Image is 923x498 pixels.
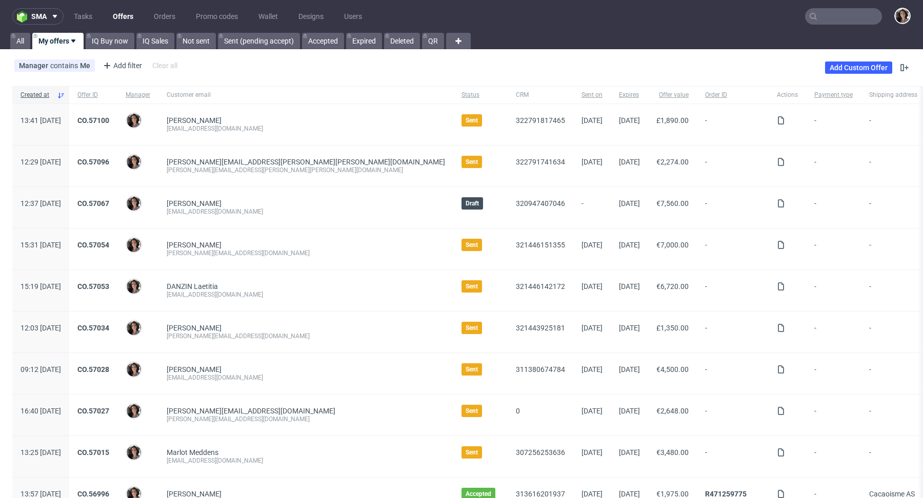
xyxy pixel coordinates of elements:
[167,291,445,299] div: [EMAIL_ADDRESS][DOMAIN_NAME]
[619,241,640,249] span: [DATE]
[77,490,109,498] a: CO.56996
[656,241,689,249] span: €7,000.00
[581,199,603,216] span: -
[80,61,90,70] div: Me
[619,407,640,415] span: [DATE]
[705,448,760,465] span: -
[581,241,603,249] span: [DATE]
[619,282,640,291] span: [DATE]
[814,91,853,99] span: Payment type
[656,199,689,208] span: €7,560.00
[466,241,478,249] span: Sent
[77,324,109,332] a: CO.57034
[814,199,853,216] span: -
[21,199,61,208] span: 12:37 [DATE]
[656,91,689,99] span: Offer value
[292,8,330,25] a: Designs
[656,490,689,498] span: €1,975.00
[619,158,640,166] span: [DATE]
[10,33,30,49] a: All
[127,279,141,294] img: Moreno Martinez Cristina
[190,8,244,25] a: Promo codes
[77,241,109,249] a: CO.57054
[167,332,445,340] div: [PERSON_NAME][EMAIL_ADDRESS][DOMAIN_NAME]
[127,445,141,460] img: Moreno Martinez Cristina
[31,13,47,20] span: sma
[136,33,174,49] a: IQ Sales
[814,116,853,133] span: -
[21,407,61,415] span: 16:40 [DATE]
[656,324,689,332] span: £1,350.00
[126,91,150,99] span: Manager
[656,407,689,415] span: €2,648.00
[705,199,760,216] span: -
[466,282,478,291] span: Sent
[581,91,603,99] span: Sent on
[167,166,445,174] div: [PERSON_NAME][EMAIL_ADDRESS][PERSON_NAME][PERSON_NAME][DOMAIN_NAME]
[99,57,144,74] div: Add filter
[705,158,760,174] span: -
[21,365,61,374] span: 09:12 [DATE]
[516,158,565,166] a: 322791741634
[581,365,603,374] span: [DATE]
[21,324,61,332] span: 12:03 [DATE]
[619,199,640,208] span: [DATE]
[86,33,134,49] a: IQ Buy now
[77,91,109,99] span: Offer ID
[466,199,479,208] span: Draft
[21,448,61,457] span: 13:25 [DATE]
[466,448,478,457] span: Sent
[167,249,445,257] div: [PERSON_NAME][EMAIL_ADDRESS][DOMAIN_NAME]
[516,282,565,291] a: 321446142172
[127,113,141,128] img: Moreno Martinez Cristina
[167,116,222,125] a: [PERSON_NAME]
[32,33,84,49] a: My offers
[895,9,910,23] img: Moreno Martinez Cristina
[252,8,284,25] a: Wallet
[619,448,640,457] span: [DATE]
[814,282,853,299] span: -
[581,490,603,498] span: [DATE]
[814,158,853,174] span: -
[21,91,53,99] span: Created at
[167,91,445,99] span: Customer email
[422,33,444,49] a: QR
[176,33,216,49] a: Not sent
[167,448,218,457] a: Marlot Meddens
[705,282,760,299] span: -
[338,8,368,25] a: Users
[581,407,603,415] span: [DATE]
[814,407,853,423] span: -
[705,407,760,423] span: -
[77,199,109,208] a: CO.57067
[656,158,689,166] span: €2,274.00
[656,116,689,125] span: £1,890.00
[516,490,565,498] a: 313616201937
[466,158,478,166] span: Sent
[346,33,382,49] a: Expired
[148,8,182,25] a: Orders
[656,282,689,291] span: €6,720.00
[705,241,760,257] span: -
[516,116,565,125] a: 322791817465
[127,362,141,377] img: Moreno Martinez Cristina
[21,282,61,291] span: 15:19 [DATE]
[77,116,109,125] a: CO.57100
[218,33,300,49] a: Sent (pending accept)
[77,282,109,291] a: CO.57053
[167,199,222,208] a: [PERSON_NAME]
[150,58,179,73] div: Clear all
[619,91,640,99] span: Expires
[466,324,478,332] span: Sent
[167,365,222,374] a: [PERSON_NAME]
[656,448,689,457] span: €3,480.00
[814,365,853,382] span: -
[581,324,603,332] span: [DATE]
[167,415,445,423] div: [PERSON_NAME][EMAIL_ADDRESS][DOMAIN_NAME]
[68,8,98,25] a: Tasks
[77,448,109,457] a: CO.57015
[619,490,640,498] span: [DATE]
[77,365,109,374] a: CO.57028
[12,8,64,25] button: sma
[814,324,853,340] span: -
